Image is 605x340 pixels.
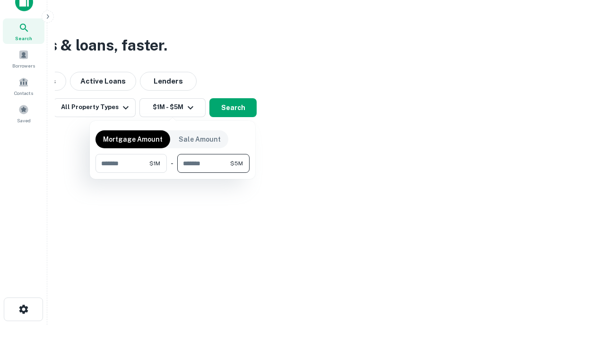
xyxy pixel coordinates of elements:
[558,264,605,310] iframe: Chat Widget
[103,134,163,144] p: Mortgage Amount
[171,154,173,173] div: -
[149,159,160,168] span: $1M
[230,159,243,168] span: $5M
[179,134,221,144] p: Sale Amount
